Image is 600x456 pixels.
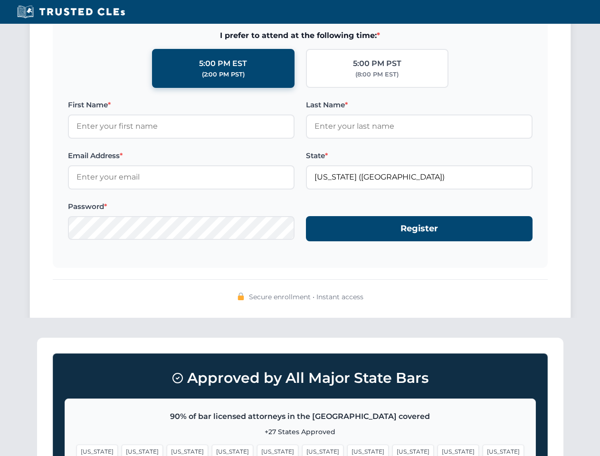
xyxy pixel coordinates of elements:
[202,70,245,79] div: (2:00 PM PST)
[76,427,524,437] p: +27 States Approved
[249,292,363,302] span: Secure enrollment • Instant access
[68,99,295,111] label: First Name
[14,5,128,19] img: Trusted CLEs
[68,150,295,161] label: Email Address
[355,70,399,79] div: (8:00 PM EST)
[306,99,533,111] label: Last Name
[76,410,524,423] p: 90% of bar licensed attorneys in the [GEOGRAPHIC_DATA] covered
[68,201,295,212] label: Password
[68,165,295,189] input: Enter your email
[306,114,533,138] input: Enter your last name
[306,150,533,161] label: State
[237,293,245,300] img: 🔒
[353,57,401,70] div: 5:00 PM PST
[306,165,533,189] input: Florida (FL)
[68,29,533,42] span: I prefer to attend at the following time:
[68,114,295,138] input: Enter your first name
[306,216,533,241] button: Register
[65,365,536,391] h3: Approved by All Major State Bars
[199,57,247,70] div: 5:00 PM EST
